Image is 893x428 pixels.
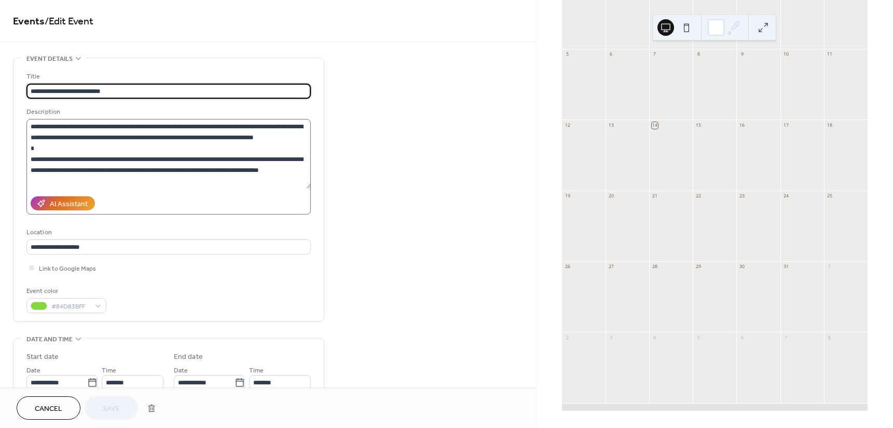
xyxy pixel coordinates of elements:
div: 7 [652,51,658,58]
div: 22 [695,193,702,199]
span: Event details [26,53,73,64]
span: / Edit Event [45,11,93,32]
div: 29 [695,264,702,270]
div: 14 [652,122,658,128]
div: 12 [564,122,570,128]
div: 5 [695,335,702,341]
div: Location [26,227,309,238]
div: 8 [695,51,702,58]
div: 2 [564,335,570,341]
div: 21 [652,193,658,199]
div: 30 [739,264,745,270]
div: 27 [608,264,614,270]
span: Time [102,365,116,376]
div: 1 [827,264,833,270]
div: 8 [827,335,833,341]
div: 11 [827,51,833,58]
div: Event color [26,286,104,297]
div: End date [174,352,203,363]
div: 17 [782,122,789,128]
div: Title [26,71,309,82]
button: Cancel [17,396,80,420]
div: Description [26,106,309,117]
span: Date [26,365,40,376]
div: 6 [739,335,745,341]
div: AI Assistant [50,199,88,210]
div: 20 [608,193,614,199]
div: 7 [782,335,789,341]
div: 10 [782,51,789,58]
div: 6 [608,51,614,58]
div: 13 [608,122,614,128]
div: 24 [782,193,789,199]
div: 25 [827,193,833,199]
div: 28 [652,264,658,270]
div: 23 [739,193,745,199]
span: Date [174,365,188,376]
div: 4 [652,335,658,341]
div: 31 [782,264,789,270]
div: Start date [26,352,59,363]
span: Cancel [35,404,62,414]
div: 9 [739,51,745,58]
div: 19 [564,193,570,199]
div: 15 [695,122,702,128]
button: AI Assistant [31,196,95,210]
a: Events [13,11,45,32]
span: #84D83BFF [51,301,90,312]
div: 18 [827,122,833,128]
div: 16 [739,122,745,128]
div: 3 [608,335,614,341]
span: Date and time [26,334,73,345]
span: Time [249,365,264,376]
div: 5 [564,51,570,58]
div: 26 [564,264,570,270]
span: Link to Google Maps [39,263,96,274]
